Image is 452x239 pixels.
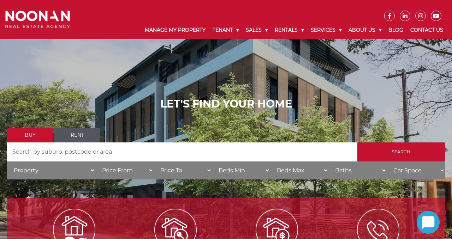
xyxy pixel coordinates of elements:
[141,21,209,39] a: Manage My Property
[407,21,447,39] a: Contact Us
[345,21,385,39] a: About Us
[7,128,53,142] a: Buy
[242,21,271,39] a: Sales
[357,142,445,161] input: Search
[54,128,100,142] a: Rent
[7,142,357,161] input: Search by suburb, postcode or area
[307,21,345,39] a: Services
[209,21,242,39] a: Tenant
[271,21,307,39] a: Rentals
[5,11,70,29] img: Noonan Real Estate Agency
[385,21,407,39] a: Blog
[7,98,445,110] h1: LET'S FIND YOUR HOME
